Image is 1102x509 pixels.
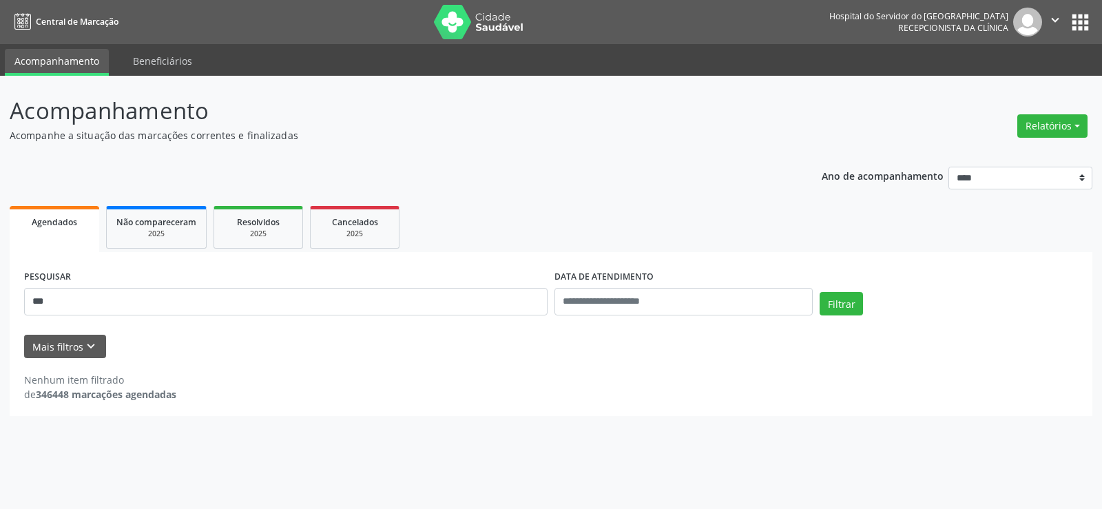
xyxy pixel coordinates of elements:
[1013,8,1042,37] img: img
[898,22,1008,34] span: Recepcionista da clínica
[24,387,176,402] div: de
[332,216,378,228] span: Cancelados
[10,128,767,143] p: Acompanhe a situação das marcações correntes e finalizadas
[822,167,944,184] p: Ano de acompanhamento
[5,49,109,76] a: Acompanhamento
[554,267,654,288] label: DATA DE ATENDIMENTO
[36,388,176,401] strong: 346448 marcações agendadas
[1017,114,1088,138] button: Relatórios
[1042,8,1068,37] button: 
[83,339,98,354] i: keyboard_arrow_down
[829,10,1008,22] div: Hospital do Servidor do [GEOGRAPHIC_DATA]
[32,216,77,228] span: Agendados
[24,335,106,359] button: Mais filtroskeyboard_arrow_down
[116,229,196,239] div: 2025
[24,267,71,288] label: PESQUISAR
[237,216,280,228] span: Resolvidos
[1068,10,1092,34] button: apps
[24,373,176,387] div: Nenhum item filtrado
[820,292,863,315] button: Filtrar
[320,229,389,239] div: 2025
[123,49,202,73] a: Beneficiários
[36,16,118,28] span: Central de Marcação
[10,10,118,33] a: Central de Marcação
[10,94,767,128] p: Acompanhamento
[116,216,196,228] span: Não compareceram
[1048,12,1063,28] i: 
[224,229,293,239] div: 2025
